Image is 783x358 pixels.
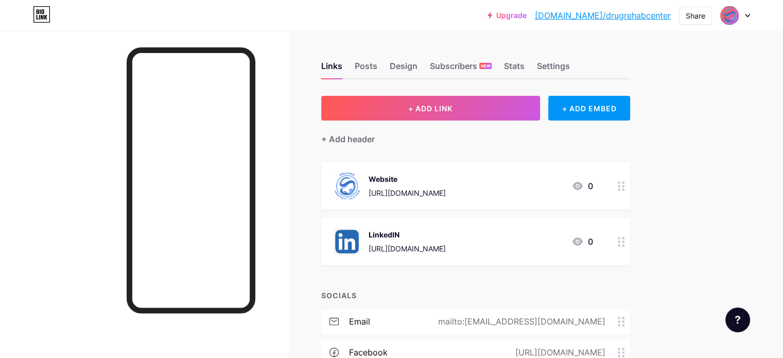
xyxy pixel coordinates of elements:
div: Stats [504,60,525,78]
div: Settings [537,60,570,78]
div: Posts [355,60,377,78]
span: + ADD LINK [408,104,453,113]
a: [DOMAIN_NAME]/drugrehabcenter [535,9,671,22]
div: Share [686,10,705,21]
div: [URL][DOMAIN_NAME] [369,243,446,254]
div: + Add header [321,133,375,145]
img: Website [334,173,360,199]
div: Website [369,174,446,184]
div: mailto:[EMAIL_ADDRESS][DOMAIN_NAME] [422,315,618,328]
div: SOCIALS [321,290,630,301]
div: [URL][DOMAIN_NAME] [369,187,446,198]
div: email [349,315,370,328]
a: Upgrade [488,11,527,20]
img: LinkedIN [334,228,360,255]
div: + ADD EMBED [548,96,630,121]
span: NEW [481,63,491,69]
div: Links [321,60,342,78]
img: drugrehabcenter [720,6,739,25]
div: Subscribers [430,60,492,78]
div: LinkedIN [369,229,446,240]
button: + ADD LINK [321,96,540,121]
div: Design [390,60,417,78]
div: 0 [571,180,593,192]
div: 0 [571,235,593,248]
